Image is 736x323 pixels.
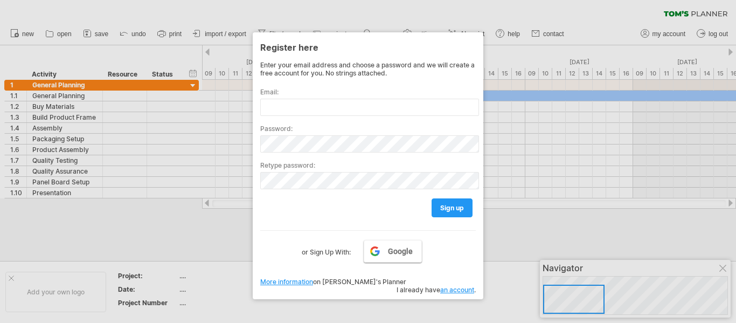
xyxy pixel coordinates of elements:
[260,88,476,96] label: Email:
[260,278,313,286] a: More information
[397,286,476,294] span: I already have .
[260,61,476,77] div: Enter your email address and choose a password and we will create a free account for you. No stri...
[388,247,413,256] span: Google
[302,240,351,258] label: or Sign Up With:
[432,198,473,217] a: sign up
[260,125,476,133] label: Password:
[440,204,464,212] span: sign up
[260,161,476,169] label: Retype password:
[260,37,476,57] div: Register here
[364,240,422,263] a: Google
[260,278,406,286] span: on [PERSON_NAME]'s Planner
[440,286,474,294] a: an account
